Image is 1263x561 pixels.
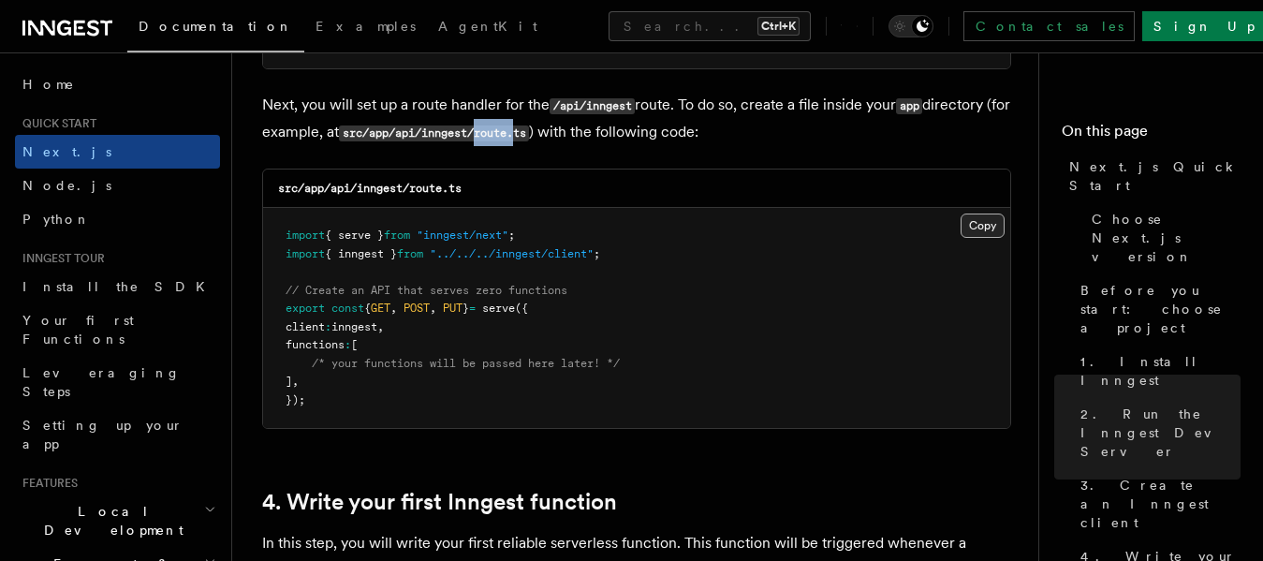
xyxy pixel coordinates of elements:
[515,302,528,315] span: ({
[15,202,220,236] a: Python
[345,338,351,351] span: :
[325,320,331,333] span: :
[22,418,184,451] span: Setting up your app
[325,229,384,242] span: { serve }
[430,247,594,260] span: "../../../inngest/client"
[1069,157,1241,195] span: Next.js Quick Start
[312,357,620,370] span: /* your functions will be passed here later! */
[404,302,430,315] span: POST
[1080,476,1241,532] span: 3. Create an Inngest client
[463,302,469,315] span: }
[286,229,325,242] span: import
[15,476,78,491] span: Features
[15,356,220,408] a: Leveraging Steps
[127,6,304,52] a: Documentation
[469,302,476,315] span: =
[1080,405,1241,461] span: 2. Run the Inngest Dev Server
[351,338,358,351] span: [
[15,502,204,539] span: Local Development
[22,178,111,193] span: Node.js
[15,251,105,266] span: Inngest tour
[262,92,1011,146] p: Next, you will set up a route handler for the route. To do so, create a file inside your director...
[15,303,220,356] a: Your first Functions
[286,320,325,333] span: client
[286,375,292,388] span: ]
[397,247,423,260] span: from
[278,182,462,195] code: src/app/api/inngest/route.ts
[316,19,416,34] span: Examples
[1080,352,1241,390] span: 1. Install Inngest
[508,229,515,242] span: ;
[22,144,111,159] span: Next.js
[594,247,600,260] span: ;
[22,212,91,227] span: Python
[331,302,364,315] span: const
[22,313,134,347] span: Your first Functions
[443,302,463,315] span: PUT
[15,408,220,461] a: Setting up your app
[286,393,305,406] span: });
[390,302,397,315] span: ,
[417,229,508,242] span: "inngest/next"
[1073,397,1241,468] a: 2. Run the Inngest Dev Server
[1084,202,1241,273] a: Choose Next.js version
[609,11,811,41] button: Search...Ctrl+K
[304,6,427,51] a: Examples
[15,67,220,101] a: Home
[339,125,529,141] code: src/app/api/inngest/route.ts
[1073,273,1241,345] a: Before you start: choose a project
[1073,345,1241,397] a: 1. Install Inngest
[482,302,515,315] span: serve
[757,17,800,36] kbd: Ctrl+K
[331,320,377,333] span: inngest
[22,365,181,399] span: Leveraging Steps
[1092,210,1241,266] span: Choose Next.js version
[286,302,325,315] span: export
[430,302,436,315] span: ,
[292,375,299,388] span: ,
[377,320,384,333] span: ,
[371,302,390,315] span: GET
[1073,468,1241,539] a: 3. Create an Inngest client
[15,270,220,303] a: Install the SDK
[1062,150,1241,202] a: Next.js Quick Start
[896,98,922,114] code: app
[384,229,410,242] span: from
[889,15,933,37] button: Toggle dark mode
[427,6,549,51] a: AgentKit
[364,302,371,315] span: {
[438,19,537,34] span: AgentKit
[15,169,220,202] a: Node.js
[139,19,293,34] span: Documentation
[963,11,1135,41] a: Contact sales
[15,135,220,169] a: Next.js
[15,116,96,131] span: Quick start
[15,495,220,547] button: Local Development
[1080,281,1241,337] span: Before you start: choose a project
[325,247,397,260] span: { inngest }
[22,75,75,94] span: Home
[286,284,567,297] span: // Create an API that serves zero functions
[262,489,617,515] a: 4. Write your first Inngest function
[1062,120,1241,150] h4: On this page
[22,279,216,294] span: Install the SDK
[286,247,325,260] span: import
[550,98,635,114] code: /api/inngest
[961,214,1005,238] button: Copy
[286,338,345,351] span: functions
